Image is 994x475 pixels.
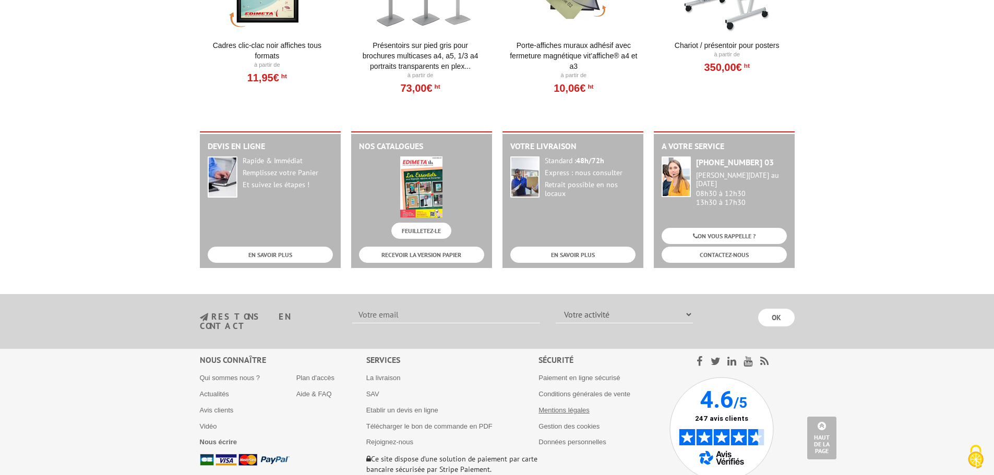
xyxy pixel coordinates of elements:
sup: HT [585,83,593,90]
a: FEUILLETEZ-LE [391,223,451,239]
sup: HT [742,62,750,69]
h2: Votre livraison [510,142,636,151]
h2: Nos catalogues [359,142,484,151]
h2: Devis en ligne [208,142,333,151]
a: Conditions générales de vente [538,390,630,398]
div: Retrait possible en nos locaux [545,180,636,199]
input: Votre email [352,306,540,323]
strong: [PHONE_NUMBER] 03 [696,157,774,167]
a: EN SAVOIR PLUS [510,247,636,263]
div: Rapide & Immédiat [243,156,333,166]
div: 08h30 à 12h30 13h30 à 17h30 [696,171,787,207]
div: Sécurité [538,354,669,366]
input: OK [758,309,795,326]
a: 10,06€HT [554,85,593,91]
a: CONTACTEZ-NOUS [662,247,787,263]
a: Paiement en ligne sécurisé [538,374,620,382]
a: 350,00€HT [704,64,749,70]
a: Gestion des cookies [538,422,600,430]
a: RECEVOIR LA VERSION PAPIER [359,247,484,263]
a: SAV [366,390,379,398]
a: 73,00€HT [400,85,440,91]
a: Mentions légales [538,406,590,414]
div: [PERSON_NAME][DATE] au [DATE] [696,171,787,189]
img: newsletter.jpg [200,313,208,322]
a: Présentoirs sur pied GRIS pour brochures multicases A4, A5, 1/3 A4 Portraits transparents en plex... [356,40,485,71]
a: EN SAVOIR PLUS [208,247,333,263]
a: Aide & FAQ [296,390,332,398]
p: À partir de [203,61,332,69]
strong: 48h/72h [576,156,604,165]
a: Haut de la page [807,417,836,459]
a: 11,95€HT [247,75,287,81]
a: La livraison [366,374,401,382]
h2: A votre service [662,142,787,151]
a: Etablir un devis en ligne [366,406,438,414]
div: Et suivez les étapes ! [243,180,333,190]
a: Actualités [200,390,229,398]
h3: restons en contact [200,312,337,331]
p: À partir de [509,71,638,80]
img: widget-livraison.jpg [510,156,540,198]
img: widget-devis.jpg [208,156,237,198]
div: Services [366,354,539,366]
a: Données personnelles [538,438,606,446]
p: À partir de [356,71,485,80]
div: Express : nous consulter [545,168,636,178]
a: Nous écrire [200,438,237,446]
div: Standard : [545,156,636,166]
div: Nous connaître [200,354,366,366]
a: Cadres clic-clac noir affiches tous formats [203,40,332,61]
img: Cookies (fenêtre modale) [963,444,989,470]
sup: HT [433,83,440,90]
a: Porte-affiches muraux adhésif avec fermeture magnétique VIT’AFFICHE® A4 et A3 [509,40,638,71]
p: À partir de [663,51,792,59]
a: Télécharger le bon de commande en PDF [366,422,493,430]
a: Plan d'accès [296,374,334,382]
a: Qui sommes nous ? [200,374,260,382]
img: edimeta.jpeg [400,156,442,217]
button: Cookies (fenêtre modale) [957,440,994,475]
a: Chariot / Présentoir pour posters [663,40,792,51]
a: ON VOUS RAPPELLE ? [662,228,787,244]
div: Remplissez votre Panier [243,168,333,178]
a: Vidéo [200,422,217,430]
img: widget-service.jpg [662,156,691,197]
p: Ce site dispose d’une solution de paiement par carte bancaire sécurisée par Stripe Paiement. [366,454,539,474]
sup: HT [279,72,287,80]
a: Avis clients [200,406,234,414]
a: Rejoignez-nous [366,438,413,446]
